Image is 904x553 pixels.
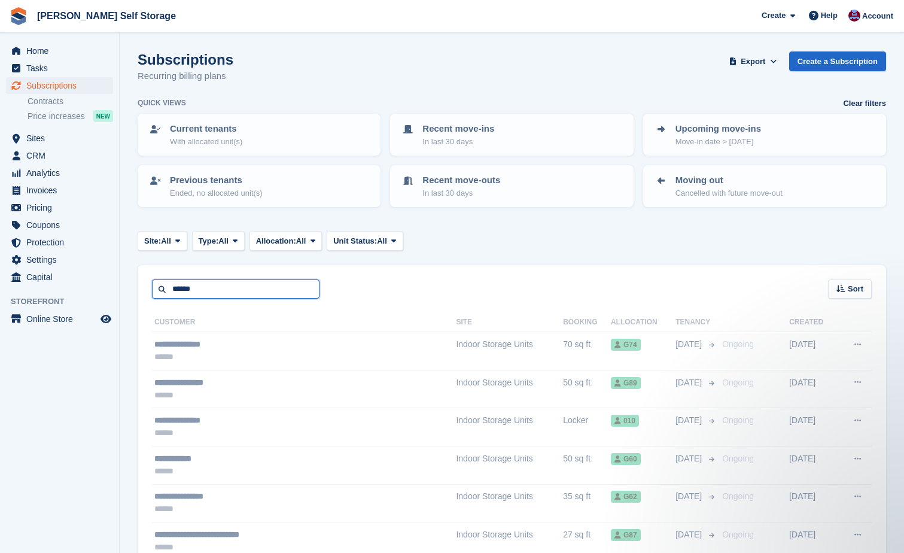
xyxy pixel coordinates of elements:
a: Price increases NEW [28,110,113,123]
p: Recent move-ins [422,122,494,136]
a: Clear filters [843,98,886,110]
span: Help [821,10,838,22]
p: Moving out [675,174,783,187]
a: menu [6,311,113,327]
p: Recurring billing plans [138,69,233,83]
p: With allocated unit(s) [170,136,242,148]
span: Capital [26,269,98,285]
a: Create a Subscription [789,51,886,71]
span: Export [741,56,765,68]
span: CRM [26,147,98,164]
a: menu [6,199,113,216]
p: Cancelled with future move-out [675,187,783,199]
a: Recent move-ins In last 30 days [391,115,632,154]
p: In last 30 days [422,136,494,148]
span: Storefront [11,296,119,308]
a: menu [6,251,113,268]
a: menu [6,217,113,233]
p: Upcoming move-ins [675,122,761,136]
a: Recent move-outs In last 30 days [391,166,632,206]
button: Export [727,51,780,71]
a: menu [6,147,113,164]
a: Moving out Cancelled with future move-out [644,166,885,206]
a: menu [6,77,113,94]
span: Coupons [26,217,98,233]
a: menu [6,130,113,147]
span: Settings [26,251,98,268]
img: stora-icon-8386f47178a22dfd0bd8f6a31ec36ba5ce8667c1dd55bd0f319d3a0aa187defe.svg [10,7,28,25]
p: Move-in date > [DATE] [675,136,761,148]
p: Current tenants [170,122,242,136]
div: NEW [93,110,113,122]
a: Preview store [99,312,113,326]
span: Account [862,10,893,22]
a: menu [6,42,113,59]
p: In last 30 days [422,187,500,199]
a: Contracts [28,96,113,107]
span: Subscriptions [26,77,98,94]
h1: Subscriptions [138,51,233,68]
span: Tasks [26,60,98,77]
a: menu [6,165,113,181]
img: Tracy Bailey [848,10,860,22]
span: Invoices [26,182,98,199]
span: Online Store [26,311,98,327]
a: menu [6,234,113,251]
p: Previous tenants [170,174,263,187]
span: Analytics [26,165,98,181]
a: Current tenants With allocated unit(s) [139,115,379,154]
a: menu [6,269,113,285]
span: Price increases [28,111,85,122]
a: [PERSON_NAME] Self Storage [32,6,181,26]
span: Create [762,10,786,22]
a: menu [6,182,113,199]
span: Protection [26,234,98,251]
span: Sites [26,130,98,147]
h6: Quick views [138,98,186,108]
a: menu [6,60,113,77]
a: Previous tenants Ended, no allocated unit(s) [139,166,379,206]
p: Ended, no allocated unit(s) [170,187,263,199]
p: Recent move-outs [422,174,500,187]
span: Pricing [26,199,98,216]
a: Upcoming move-ins Move-in date > [DATE] [644,115,885,154]
span: Home [26,42,98,59]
